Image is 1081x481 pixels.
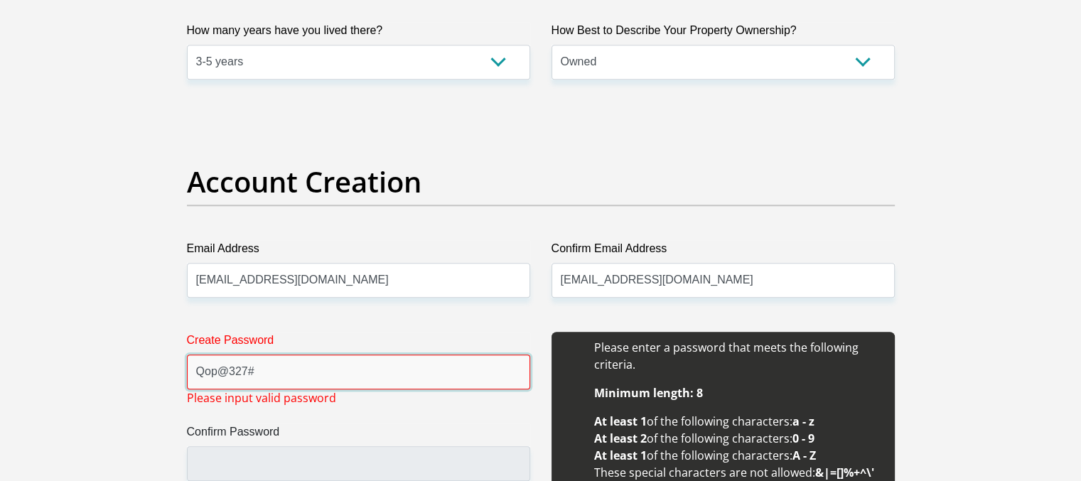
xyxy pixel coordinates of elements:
[187,423,530,446] label: Confirm Password
[187,389,336,406] span: Please input valid password
[187,355,530,389] input: Create Password
[187,263,530,298] input: Email Address
[187,446,530,481] input: Confirm Password
[187,45,530,80] select: Please select a value
[187,165,895,199] h2: Account Creation
[594,414,647,429] b: At least 1
[552,240,895,263] label: Confirm Email Address
[187,332,530,355] label: Create Password
[594,339,881,373] li: Please enter a password that meets the following criteria.
[552,45,895,80] select: Please select a value
[594,447,881,464] li: of the following characters:
[552,263,895,298] input: Confirm Email Address
[792,448,816,463] b: A - Z
[815,465,874,480] b: &|=[]%+^\'
[552,22,895,45] label: How Best to Describe Your Property Ownership?
[792,414,814,429] b: a - z
[594,464,881,481] li: These special characters are not allowed:
[187,22,530,45] label: How many years have you lived there?
[594,448,647,463] b: At least 1
[594,385,703,401] b: Minimum length: 8
[792,431,814,446] b: 0 - 9
[594,431,647,446] b: At least 2
[594,413,881,430] li: of the following characters:
[187,240,530,263] label: Email Address
[594,430,881,447] li: of the following characters:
